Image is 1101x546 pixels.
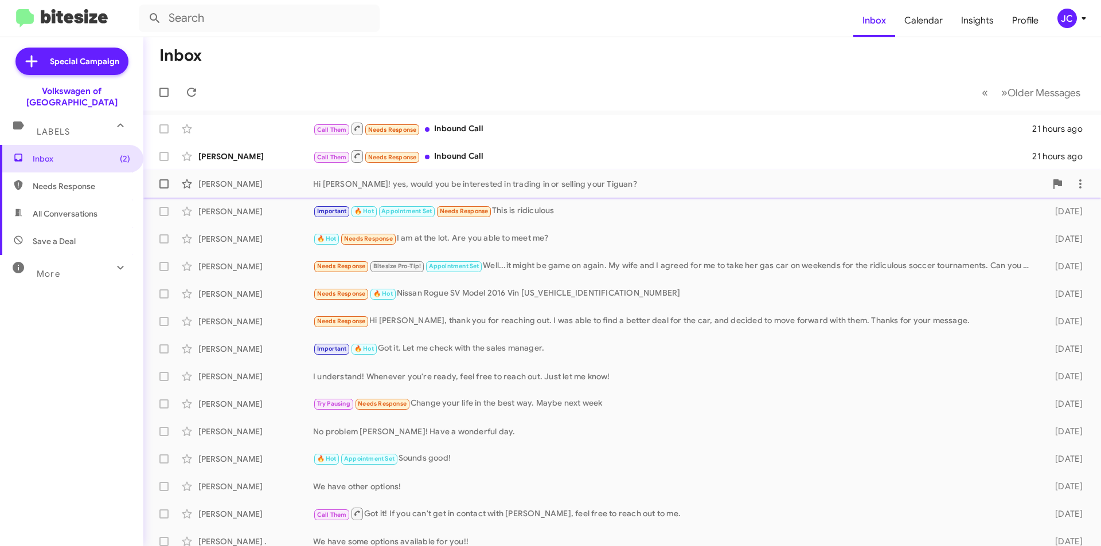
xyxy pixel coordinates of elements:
div: [DATE] [1037,316,1092,327]
span: Needs Response [368,126,417,133]
div: [DATE] [1037,398,1092,410]
div: Inbound Call [313,149,1032,163]
span: Save a Deal [33,235,76,247]
span: Important [317,345,347,352]
div: [PERSON_NAME] [198,481,313,492]
div: [PERSON_NAME] [198,453,313,465]
span: Needs Response [317,262,366,270]
div: [PERSON_NAME] [198,178,313,190]
span: » [1001,85,1008,100]
div: [PERSON_NAME] [198,288,313,300]
div: [DATE] [1037,233,1092,245]
div: [DATE] [1037,426,1092,437]
div: This is ridiculous [313,205,1037,218]
input: Search [139,5,380,32]
div: Got it. Let me check with the sales manager. [313,342,1037,355]
div: [DATE] [1037,206,1092,217]
div: [PERSON_NAME] [198,233,313,245]
span: (2) [120,153,130,164]
span: Special Campaign [50,56,119,67]
span: 🔥 Hot [354,345,374,352]
div: [PERSON_NAME] [198,261,313,272]
div: We have other options! [313,481,1037,492]
span: Call Them [317,126,347,133]
div: [PERSON_NAME] [198,343,313,355]
nav: Page navigation example [975,81,1087,104]
div: No problem [PERSON_NAME]! Have a wonderful day. [313,426,1037,437]
div: Got it! If you can't get in contact with [PERSON_NAME], feel free to reach out to me. [313,506,1037,521]
div: [PERSON_NAME] [198,508,313,520]
div: [PERSON_NAME] [198,151,313,162]
span: 🔥 Hot [354,207,374,215]
div: 21 hours ago [1032,151,1092,162]
span: Needs Response [358,400,407,407]
span: Appointment Set [429,262,479,270]
div: [PERSON_NAME] [198,371,313,382]
div: [DATE] [1037,343,1092,355]
span: Needs Response [33,180,130,192]
span: « [982,85,988,100]
div: [DATE] [1037,288,1092,300]
span: Needs Response [317,290,366,297]
span: Appointment Set [381,207,432,215]
span: 🔥 Hot [317,235,337,242]
div: [PERSON_NAME] [198,316,313,327]
div: [DATE] [1037,508,1092,520]
div: 21 hours ago [1032,123,1092,135]
span: More [37,269,60,279]
div: JC [1057,9,1077,28]
div: Change your life in the best way. Maybe next week [313,397,1037,410]
div: Well...it might be game on again. My wife and I agreed for me to take her gas car on weekends for... [313,260,1037,273]
div: [PERSON_NAME] [198,398,313,410]
div: [DATE] [1037,481,1092,492]
span: Call Them [317,511,347,518]
button: JC [1048,9,1088,28]
span: Needs Response [440,207,489,215]
div: Inbound Call [313,121,1032,136]
span: 🔥 Hot [317,455,337,462]
button: Previous [975,81,995,104]
span: Inbox [33,153,130,164]
div: Hi [PERSON_NAME], thank you for reaching out. I was able to find a better deal for the car, and d... [313,315,1037,328]
span: Labels [37,127,70,137]
a: Special Campaign [15,48,128,75]
span: Needs Response [317,317,366,325]
span: All Conversations [33,208,97,219]
span: Try Pausing [317,400,350,407]
button: Next [994,81,1087,104]
span: Bitesize Pro-Tip! [373,262,421,270]
div: [DATE] [1037,261,1092,272]
div: Hi [PERSON_NAME]! yes, would you be interested in trading in or selling your Tiguan? [313,178,1046,190]
div: I understand! Whenever you're ready, feel free to reach out. Just let me know! [313,371,1037,382]
span: Call Them [317,154,347,161]
a: Inbox [853,4,895,37]
a: Calendar [895,4,952,37]
span: Important [317,207,347,215]
h1: Inbox [159,46,202,65]
span: 🔥 Hot [373,290,393,297]
a: Profile [1003,4,1048,37]
div: [DATE] [1037,453,1092,465]
div: Sounds good! [313,452,1037,465]
a: Insights [952,4,1003,37]
span: Older Messages [1008,87,1080,99]
div: [PERSON_NAME] [198,426,313,437]
span: Appointment Set [344,455,395,462]
div: [DATE] [1037,371,1092,382]
div: Nissan Rogue SV Model 2016 Vin [US_VEHICLE_IDENTIFICATION_NUMBER] [313,287,1037,300]
div: I am at the lot. Are you able to meet me? [313,232,1037,245]
span: Needs Response [344,235,393,242]
div: [PERSON_NAME] [198,206,313,217]
span: Needs Response [368,154,417,161]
